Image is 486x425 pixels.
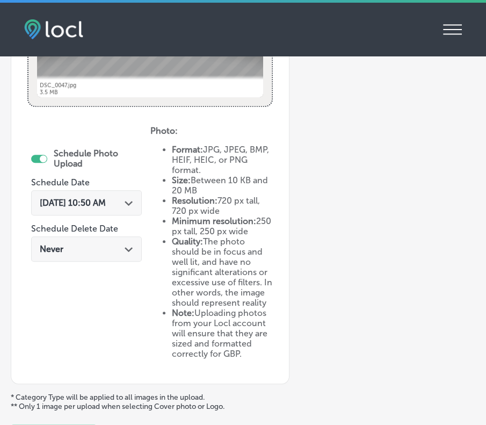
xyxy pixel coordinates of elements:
strong: Note: [172,308,194,318]
label: Schedule Photo Upload [54,148,142,169]
strong: Photo: [150,126,178,136]
img: fda3e92497d09a02dc62c9cd864e3231.png [24,19,83,39]
span: [DATE] 10:50 AM [40,198,106,208]
label: Schedule Delete Date [31,224,118,234]
li: Between 10 KB and 20 MB [172,175,273,196]
label: Schedule Date [31,177,90,188]
p: * Category Type will be applied to all images in the upload. ** Only 1 image per upload when sele... [11,393,475,411]
li: Uploading photos from your Locl account will ensure that they are sized and formatted correctly f... [172,308,273,359]
li: The photo should be in focus and well lit, and have no significant alterations or excessive use o... [172,236,273,308]
li: 250 px tall, 250 px wide [172,216,273,236]
li: 720 px tall, 720 px wide [172,196,273,216]
li: JPG, JPEG, BMP, HEIF, HEIC, or PNG format. [172,145,273,175]
strong: Minimum resolution: [172,216,256,226]
span: Never [40,244,63,254]
strong: Quality: [172,236,203,247]
strong: Size: [172,175,191,185]
strong: Format: [172,145,203,155]
strong: Resolution: [172,196,217,206]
